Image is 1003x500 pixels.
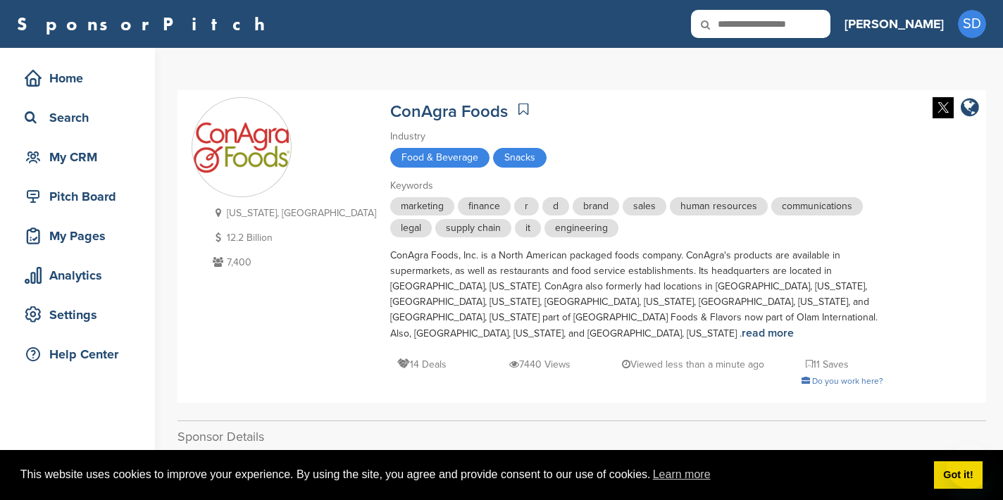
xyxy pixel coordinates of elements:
a: Home [14,62,141,94]
p: 14 Deals [397,356,447,373]
img: Sponsorpitch & ConAgra Foods [192,121,291,174]
span: Do you work here? [812,376,883,386]
span: it [515,219,541,237]
span: r [514,197,539,215]
a: read more [742,326,794,340]
div: My CRM [21,144,141,170]
a: Search [14,101,141,134]
img: Twitter white [933,97,954,118]
p: 7,400 [209,254,376,271]
a: Help Center [14,338,141,370]
iframe: Button to launch messaging window [947,444,992,489]
a: Analytics [14,259,141,292]
span: d [542,197,569,215]
span: SD [958,10,986,38]
span: Snacks [493,148,547,168]
div: Home [21,65,141,91]
div: Pitch Board [21,184,141,209]
h3: [PERSON_NAME] [845,14,944,34]
div: My Pages [21,223,141,249]
a: dismiss cookie message [934,461,983,489]
div: Analytics [21,263,141,288]
span: brand [573,197,619,215]
span: legal [390,219,432,237]
div: Help Center [21,342,141,367]
div: Search [21,105,141,130]
a: company link [961,97,979,120]
a: [PERSON_NAME] [845,8,944,39]
p: 12.2 Billion [209,229,376,246]
div: ConAgra Foods, Inc. is a North American packaged foods company. ConAgra's products are available ... [390,248,883,342]
p: 7440 Views [509,356,571,373]
span: marketing [390,197,454,215]
a: Pitch Board [14,180,141,213]
div: Keywords [390,178,883,194]
h2: Sponsor Details [177,427,986,446]
a: My CRM [14,141,141,173]
span: finance [458,197,511,215]
span: sales [623,197,666,215]
a: My Pages [14,220,141,252]
a: Settings [14,299,141,331]
a: Do you work here? [802,376,883,386]
span: engineering [544,219,618,237]
p: 11 Saves [806,356,849,373]
p: Viewed less than a minute ago [622,356,764,373]
a: SponsorPitch [17,15,274,33]
a: learn more about cookies [651,464,713,485]
p: [US_STATE], [GEOGRAPHIC_DATA] [209,204,376,222]
span: human resources [670,197,768,215]
span: Food & Beverage [390,148,490,168]
span: This website uses cookies to improve your experience. By using the site, you agree and provide co... [20,464,923,485]
div: Industry [390,129,883,144]
span: communications [771,197,863,215]
div: Settings [21,302,141,327]
a: ConAgra Foods [390,101,508,122]
span: supply chain [435,219,511,237]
